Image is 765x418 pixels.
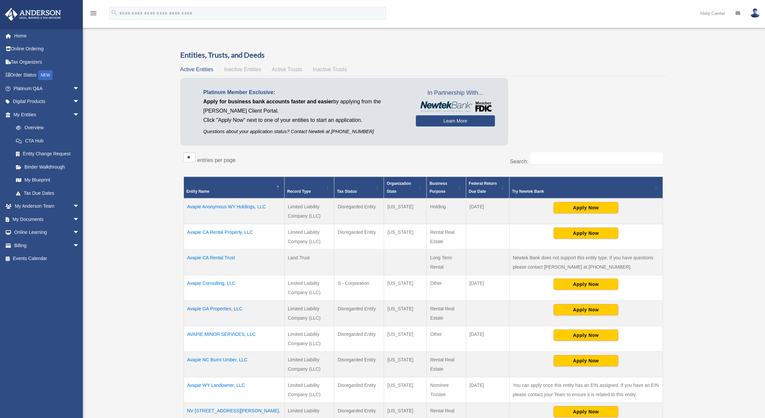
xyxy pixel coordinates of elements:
[184,224,284,250] td: Avapie CA Rental Property, LLC
[203,97,406,116] p: by applying from the [PERSON_NAME] Client Portal.
[427,250,466,275] td: Long Term Rental
[466,326,509,352] td: [DATE]
[554,355,618,366] button: Apply Now
[334,198,384,224] td: Disregarded Entity
[73,108,86,122] span: arrow_drop_down
[184,377,284,403] td: Avapie WY Landowner, LLC
[284,326,334,352] td: Limited Liability Company (LLC)
[9,121,83,134] a: Overview
[73,200,86,213] span: arrow_drop_down
[384,177,427,199] th: Organization State: Activate to sort
[9,147,86,161] a: Entity Change Request
[509,250,663,275] td: Newtek Bank does not support this entity type. If you have questions please contact [PERSON_NAME]...
[203,128,406,136] p: Questions about your application status? Contact Newtek at [PHONE_NUMBER]
[284,250,334,275] td: Land Trust
[203,88,406,97] p: Platinum Member Exclusive:
[427,275,466,301] td: Other
[334,224,384,250] td: Disregarded Entity
[554,406,618,417] button: Apply Now
[9,134,86,147] a: CTA Hub
[384,224,427,250] td: [US_STATE]
[9,186,86,200] a: Tax Due Dates
[187,189,209,194] span: Entity Name
[203,99,333,104] span: Apply for business bank accounts faster and easier
[554,279,618,290] button: Apply Now
[334,377,384,403] td: Disregarded Entity
[466,198,509,224] td: [DATE]
[89,12,97,17] a: menu
[5,42,89,56] a: Online Ordering
[5,226,89,239] a: Online Learningarrow_drop_down
[5,95,89,108] a: Digital Productsarrow_drop_down
[554,330,618,341] button: Apply Now
[284,301,334,326] td: Limited Liability Company (LLC)
[384,301,427,326] td: [US_STATE]
[224,67,261,72] span: Inactive Entities
[9,174,86,187] a: My Blueprint
[466,177,509,199] th: Federal Return Due Date: Activate to sort
[5,82,89,95] a: Platinum Q&Aarrow_drop_down
[89,9,97,17] i: menu
[284,177,334,199] th: Record Type: Activate to sort
[184,177,284,199] th: Entity Name: Activate to invert sorting
[3,8,63,21] img: Anderson Advisors Platinum Portal
[184,352,284,377] td: Avapie NC Burnt Umber, LLC
[334,301,384,326] td: Disregarded Entity
[184,326,284,352] td: AVAPIE MINOR SERVICES, LLC
[184,275,284,301] td: Avapie Consulting, LLC
[73,95,86,109] span: arrow_drop_down
[5,69,89,82] a: Order StatusNEW
[384,326,427,352] td: [US_STATE]
[184,198,284,224] td: Avapie Anonymous WY Holdings, LLC
[416,115,495,127] a: Learn More
[111,9,118,16] i: search
[5,200,89,213] a: My Anderson Teamarrow_drop_down
[512,187,653,195] div: Try Newtek Bank
[73,82,86,95] span: arrow_drop_down
[284,275,334,301] td: Limited Liability Company (LLC)
[554,228,618,239] button: Apply Now
[419,101,492,112] img: NewtekBankLogoSM.png
[510,159,528,164] label: Search:
[384,275,427,301] td: [US_STATE]
[5,55,89,69] a: Tax Organizers
[5,239,89,252] a: Billingarrow_drop_down
[284,377,334,403] td: Limited Liability Company (LLC)
[334,177,384,199] th: Tax Status: Activate to sort
[509,377,663,403] td: You can apply once this entity has an EIN assigned. If you have an EIN please contact your Team t...
[180,67,213,72] span: Active Entities
[73,239,86,252] span: arrow_drop_down
[180,50,666,60] h3: Entities, Trusts, and Deeds
[73,226,86,239] span: arrow_drop_down
[284,352,334,377] td: Limited Liability Company (LLC)
[427,177,466,199] th: Business Purpose: Activate to sort
[429,181,447,194] span: Business Purpose
[750,8,760,18] img: User Pic
[416,88,495,98] span: In Partnership With...
[5,213,89,226] a: My Documentsarrow_drop_down
[5,252,89,265] a: Events Calendar
[554,304,618,315] button: Apply Now
[384,198,427,224] td: [US_STATE]
[5,29,89,42] a: Home
[427,326,466,352] td: Other
[334,326,384,352] td: Disregarded Entity
[384,352,427,377] td: [US_STATE]
[284,224,334,250] td: Limited Liability Company (LLC)
[203,116,406,125] p: Click "Apply Now" next to one of your entities to start an application.
[38,70,53,80] div: NEW
[427,352,466,377] td: Rental Real Estate
[287,189,311,194] span: Record Type
[387,181,411,194] span: Organization State
[197,157,236,163] label: entries per page
[466,275,509,301] td: [DATE]
[184,250,284,275] td: Avapie CA Rental Trust
[466,377,509,403] td: [DATE]
[427,198,466,224] td: Holding
[272,67,302,72] span: Active Trusts
[334,275,384,301] td: S - Corporation
[9,160,86,174] a: Binder Walkthrough
[427,301,466,326] td: Rental Real Estate
[5,108,86,121] a: My Entitiesarrow_drop_down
